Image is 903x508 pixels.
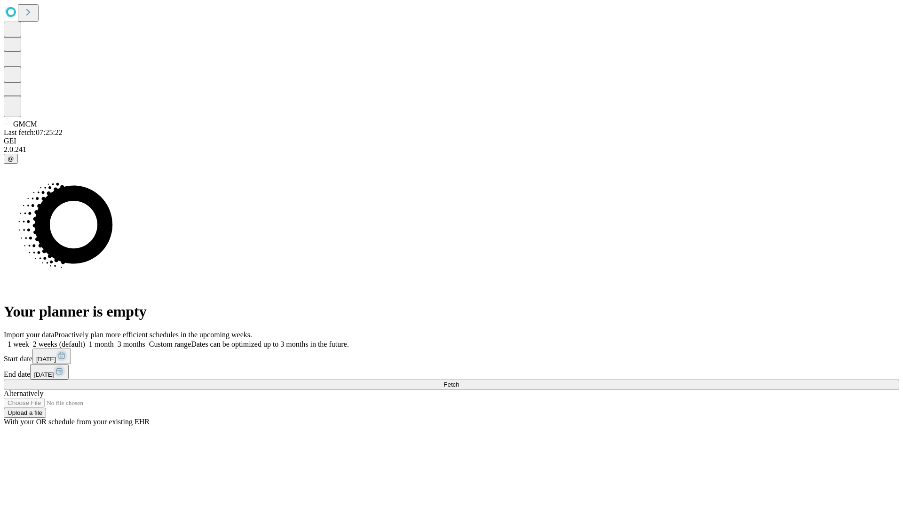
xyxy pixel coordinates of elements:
[191,340,349,348] span: Dates can be optimized up to 3 months in the future.
[4,128,63,136] span: Last fetch: 07:25:22
[36,356,56,363] span: [DATE]
[4,418,150,426] span: With your OR schedule from your existing EHR
[33,340,85,348] span: 2 weeks (default)
[4,145,899,154] div: 2.0.241
[32,349,71,364] button: [DATE]
[4,303,899,320] h1: Your planner is empty
[4,389,43,397] span: Alternatively
[4,380,899,389] button: Fetch
[30,364,69,380] button: [DATE]
[4,154,18,164] button: @
[444,381,459,388] span: Fetch
[149,340,191,348] span: Custom range
[8,340,29,348] span: 1 week
[4,364,899,380] div: End date
[34,371,54,378] span: [DATE]
[13,120,37,128] span: GMCM
[4,331,55,339] span: Import your data
[4,349,899,364] div: Start date
[55,331,252,339] span: Proactively plan more efficient schedules in the upcoming weeks.
[89,340,114,348] span: 1 month
[4,137,899,145] div: GEI
[118,340,145,348] span: 3 months
[4,408,46,418] button: Upload a file
[8,155,14,162] span: @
